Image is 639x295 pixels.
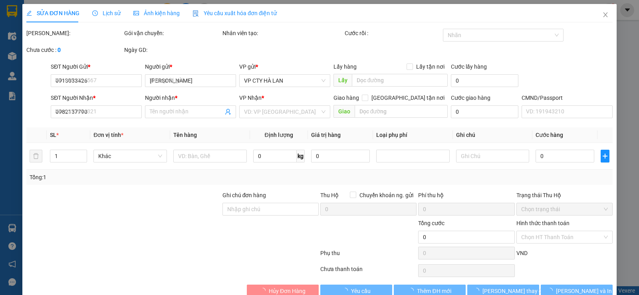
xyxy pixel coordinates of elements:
input: Ghi Chú [456,150,530,162]
span: Giá trị hàng [311,132,341,138]
div: CMND/Passport [522,93,613,102]
div: SĐT Người Nhận [51,93,142,102]
div: Cước rồi : [345,29,441,38]
div: [PERSON_NAME]: [26,29,123,38]
div: Chưa thanh toán [319,265,417,279]
span: Yêu cầu xuất hóa đơn điện tử [192,10,277,16]
span: kg [297,150,305,162]
span: plus [601,153,609,159]
div: Nhân viên tạo: [222,29,343,38]
span: Định lượng [265,132,293,138]
span: Ảnh kiện hàng [133,10,180,16]
input: Cước giao hàng [451,105,518,118]
span: SL [50,132,56,138]
span: Tổng cước [418,220,445,226]
div: Phụ thu [319,249,417,263]
input: Cước lấy hàng [451,74,518,87]
input: Dọc đường [355,105,448,118]
button: delete [30,150,42,162]
div: Người gửi [145,62,236,71]
span: Giao hàng [333,95,359,101]
div: Phí thu hộ [418,191,514,203]
label: Cước lấy hàng [451,63,487,70]
button: Close [594,4,617,26]
span: VP CTY HÀ LAN [244,75,325,87]
span: Khác [98,150,162,162]
span: user-add [225,109,231,115]
span: Đơn vị tính [93,132,123,138]
span: SỬA ĐƠN HÀNG [26,10,79,16]
div: VP gửi [239,62,330,71]
span: loading [260,288,269,293]
span: clock-circle [92,10,98,16]
label: Cước giao hàng [451,95,490,101]
input: VD: Bàn, Ghế [173,150,247,162]
span: Chọn trạng thái [521,203,608,215]
b: 0 [58,47,61,53]
input: Ghi chú đơn hàng [222,203,319,216]
span: VND [516,250,528,256]
span: edit [26,10,32,16]
span: Tên hàng [173,132,197,138]
span: Lấy [333,74,352,87]
span: loading [474,288,482,293]
span: picture [133,10,139,16]
div: Trạng thái Thu Hộ [516,191,613,200]
span: Thu Hộ [320,192,339,198]
span: close [602,12,609,18]
span: Lấy tận nơi [413,62,448,71]
span: Lấy hàng [333,63,357,70]
div: SĐT Người Gửi [51,62,142,71]
img: icon [192,10,199,17]
span: loading [547,288,556,293]
div: Ngày GD: [124,46,220,54]
th: Loại phụ phí [373,127,453,143]
span: Chuyển khoản ng. gửi [356,191,417,200]
span: loading [342,288,351,293]
div: Gói vận chuyển: [124,29,220,38]
span: VP Nhận [239,95,262,101]
span: Giao [333,105,355,118]
span: Cước hàng [536,132,563,138]
div: Chưa cước : [26,46,123,54]
div: Tổng: 1 [30,173,247,182]
button: plus [601,150,609,162]
span: Lịch sử [92,10,121,16]
th: Ghi chú [453,127,533,143]
span: loading [408,288,417,293]
input: Dọc đường [352,74,448,87]
label: Hình thức thanh toán [516,220,570,226]
span: [GEOGRAPHIC_DATA] tận nơi [368,93,448,102]
div: Người nhận [145,93,236,102]
label: Ghi chú đơn hàng [222,192,266,198]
